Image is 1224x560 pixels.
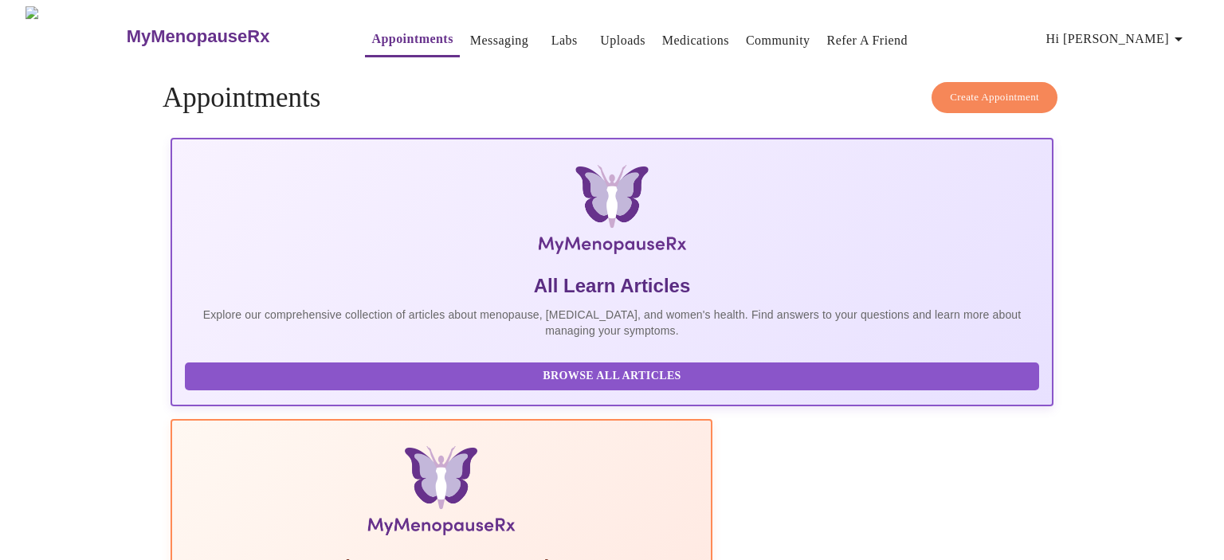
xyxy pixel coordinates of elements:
[746,29,810,52] a: Community
[185,307,1039,339] p: Explore our comprehensive collection of articles about menopause, [MEDICAL_DATA], and women's hea...
[539,25,590,57] button: Labs
[201,366,1023,386] span: Browse All Articles
[470,29,528,52] a: Messaging
[127,26,270,47] h3: MyMenopauseRx
[185,368,1043,382] a: Browse All Articles
[317,165,906,260] img: MyMenopauseRx Logo
[185,362,1039,390] button: Browse All Articles
[827,29,908,52] a: Refer a Friend
[662,29,729,52] a: Medications
[1046,28,1188,50] span: Hi [PERSON_NAME]
[1040,23,1195,55] button: Hi [PERSON_NAME]
[594,25,652,57] button: Uploads
[950,88,1039,107] span: Create Appointment
[551,29,578,52] a: Labs
[365,23,459,57] button: Appointments
[371,28,453,50] a: Appointments
[163,82,1061,114] h4: Appointments
[932,82,1057,113] button: Create Appointment
[464,25,535,57] button: Messaging
[266,446,616,542] img: Menopause Manual
[124,9,333,65] a: MyMenopauseRx
[25,6,124,66] img: MyMenopauseRx Logo
[821,25,915,57] button: Refer a Friend
[185,273,1039,299] h5: All Learn Articles
[656,25,736,57] button: Medications
[600,29,645,52] a: Uploads
[739,25,817,57] button: Community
